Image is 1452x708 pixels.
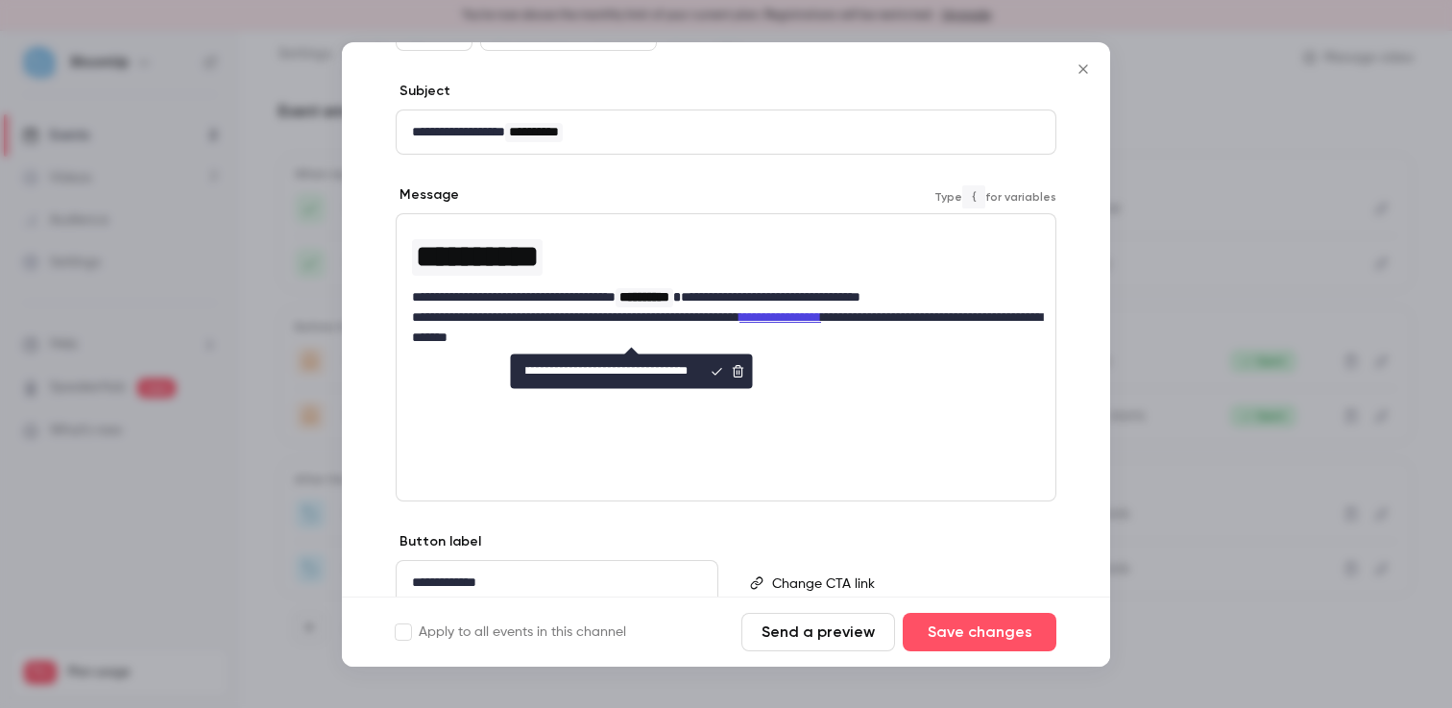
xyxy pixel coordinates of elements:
div: editor [397,110,1055,154]
label: Message [396,185,459,205]
label: Subject [396,82,450,101]
button: Save changes [903,613,1056,651]
div: editor [764,561,1054,605]
button: Send a preview [741,613,895,651]
label: Button label [396,532,481,551]
label: Apply to all events in this channel [396,623,626,642]
code: { [962,185,985,208]
span: Type for variables [934,185,1056,208]
div: editor [397,214,1055,379]
button: Close [1064,50,1102,88]
div: editor [397,561,717,604]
